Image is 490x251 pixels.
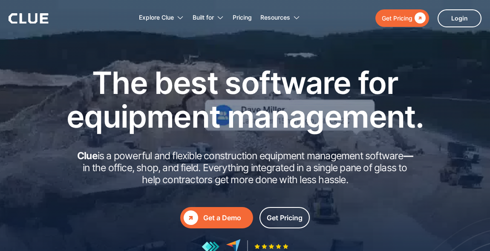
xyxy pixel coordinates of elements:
[404,150,413,162] strong: —
[233,4,252,31] a: Pricing
[260,4,290,31] div: Resources
[139,4,184,31] div: Explore Clue
[180,207,253,228] a: Get a Demo
[77,150,98,162] strong: Clue
[193,4,214,31] div: Built for
[438,9,481,27] a: Login
[139,4,174,31] div: Explore Clue
[412,13,426,23] div: 
[267,213,303,223] div: Get Pricing
[193,4,224,31] div: Built for
[184,210,198,225] div: 
[382,13,412,23] div: Get Pricing
[259,207,310,228] a: Get Pricing
[254,244,288,249] img: Five-star rating icon
[260,4,300,31] div: Resources
[75,150,415,186] h2: is a powerful and flexible construction equipment management software in the office, shop, and fi...
[53,66,437,133] h1: The best software for equipment management.
[203,213,250,223] div: Get a Demo
[375,9,429,27] a: Get Pricing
